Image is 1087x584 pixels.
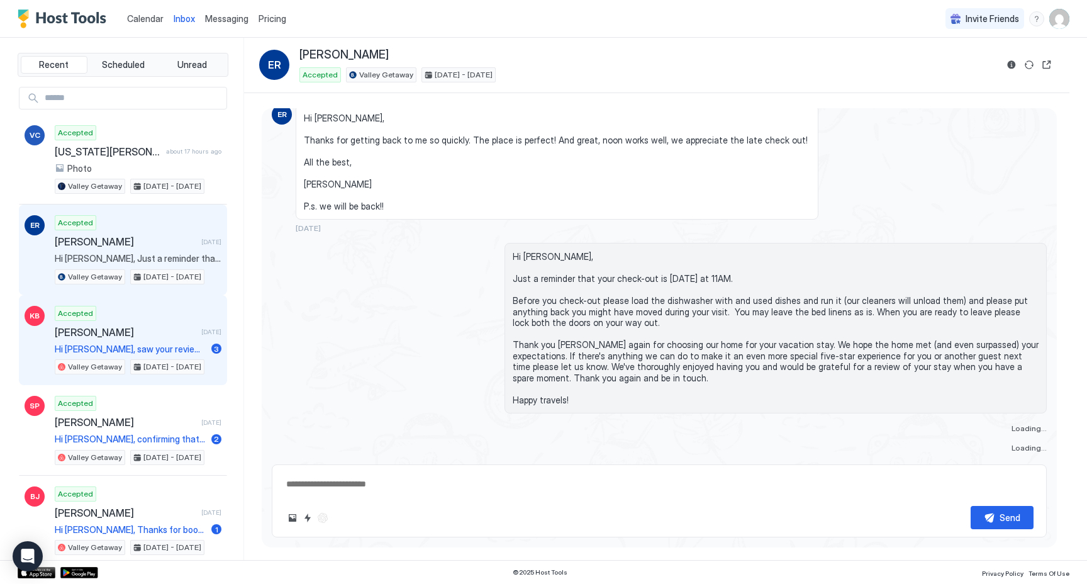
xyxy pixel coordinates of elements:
span: Invite Friends [966,13,1019,25]
input: Input Field [40,87,226,109]
span: Hi [PERSON_NAME], Thanks for getting back to me so quickly. The place is perfect! And great, noon... [304,113,810,212]
span: Accepted [58,127,93,138]
span: Inbox [174,13,195,24]
span: [US_STATE][PERSON_NAME][GEOGRAPHIC_DATA] [55,145,161,158]
span: © 2025 Host Tools [513,568,567,576]
span: Loading... [1012,443,1047,452]
span: Hi [PERSON_NAME], Just a reminder that your check-out is [DATE] at 11AM. Before you check-out ple... [55,253,221,264]
span: BJ [30,491,40,502]
div: menu [1029,11,1044,26]
span: Photo [67,163,92,174]
span: Hi [PERSON_NAME], confirming that the gate can fit either at the top or down of the stairs. Thanks! [55,434,206,445]
span: Loading... [1012,424,1047,433]
span: ER [268,57,281,72]
button: Reservation information [1004,57,1019,72]
div: tab-group [18,53,228,77]
span: [DATE] - [DATE] [143,181,201,192]
span: [DATE] - [DATE] [435,69,493,81]
span: [PERSON_NAME] [55,235,196,248]
div: Open Intercom Messenger [13,541,43,571]
button: Sync reservation [1022,57,1037,72]
span: [DATE] [296,223,321,233]
span: 3 [214,344,219,354]
button: Send [971,506,1034,529]
span: VC [30,130,40,141]
button: Scheduled [90,56,157,74]
span: [DATE] [201,418,221,427]
a: Calendar [127,12,164,25]
span: Accepted [58,308,93,319]
span: KB [30,310,40,322]
span: Privacy Policy [982,570,1023,577]
button: Upload image [285,510,300,525]
span: Valley Getaway [68,542,122,553]
span: Unread [177,59,207,70]
span: [DATE] - [DATE] [143,542,201,553]
span: ER [30,220,40,231]
span: SP [30,400,40,412]
span: [PERSON_NAME] [299,48,389,62]
span: ER [277,109,287,120]
a: Google Play Store [60,567,98,578]
div: Send [1000,511,1020,524]
span: Recent [39,59,69,70]
a: Messaging [205,12,248,25]
span: Accepted [58,398,93,409]
span: [DATE] - [DATE] [143,271,201,283]
span: [DATE] [201,508,221,517]
span: Accepted [58,217,93,228]
span: [DATE] [201,328,221,336]
button: Quick reply [300,510,315,525]
span: [PERSON_NAME] [55,416,196,429]
span: Accepted [303,69,338,81]
span: about 17 hours ago [166,147,221,155]
a: App Store [18,567,55,578]
span: 2 [214,434,219,444]
span: Valley Getaway [359,69,413,81]
span: Valley Getaway [68,452,122,463]
span: Scheduled [102,59,145,70]
span: Terms Of Use [1028,570,1069,577]
div: User profile [1049,9,1069,29]
button: Open reservation [1039,57,1054,72]
span: [DATE] - [DATE] [143,361,201,373]
span: Messaging [205,13,248,24]
span: Valley Getaway [68,361,122,373]
span: Calendar [127,13,164,24]
span: 1 [215,525,218,534]
a: Inbox [174,12,195,25]
span: Accepted [58,488,93,500]
span: Valley Getaway [68,271,122,283]
button: Unread [159,56,225,74]
span: Pricing [259,13,286,25]
a: Terms Of Use [1028,566,1069,579]
span: [DATE] - [DATE] [143,452,201,463]
a: Host Tools Logo [18,9,112,28]
span: [DATE] [201,238,221,246]
span: Hi [PERSON_NAME], Just a reminder that your check-out is [DATE] at 11AM. Before you check-out ple... [513,251,1039,405]
span: Valley Getaway [68,181,122,192]
span: [PERSON_NAME] [55,326,196,339]
span: Hi [PERSON_NAME], Thanks for booking our place. I'll send you more details including check-in ins... [55,524,206,536]
span: Hi [PERSON_NAME], saw your review sorry to hear your stay was not satisfactory. Could you provide... [55,344,206,355]
a: Privacy Policy [982,566,1023,579]
span: [PERSON_NAME] [55,507,196,519]
button: Recent [21,56,87,74]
